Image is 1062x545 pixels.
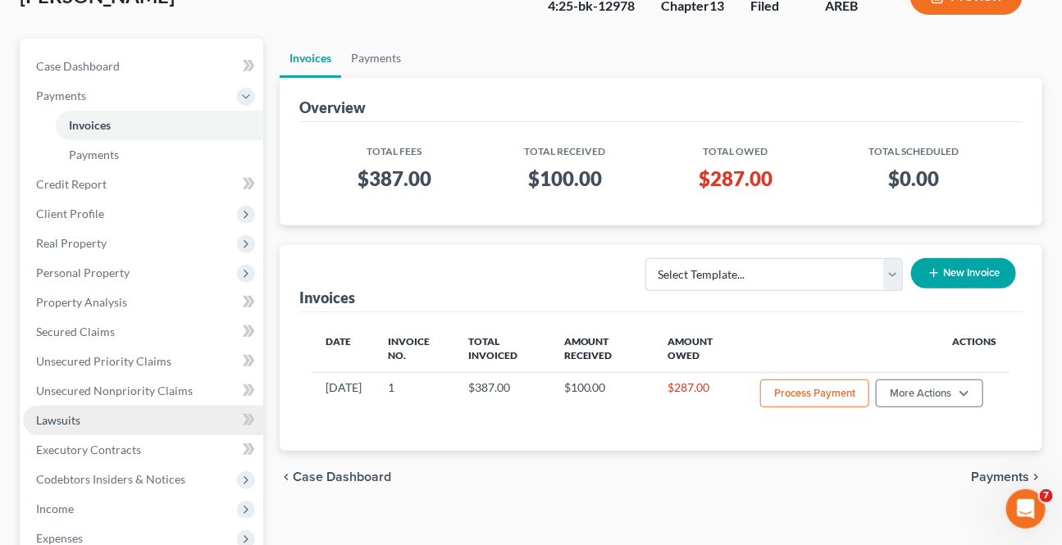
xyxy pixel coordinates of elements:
span: 7 [1040,489,1053,502]
span: Executory Contracts [36,443,141,456]
span: Credit Report [36,177,107,191]
a: Payments [341,39,411,78]
span: Payments [971,470,1029,484]
a: Unsecured Nonpriority Claims [23,376,263,406]
span: Case Dashboard [36,59,120,73]
span: Real Property [36,236,107,250]
a: Unsecured Priority Claims [23,347,263,376]
a: Lawsuits [23,406,263,435]
th: Amount Received [551,325,655,373]
th: Total Received [476,135,653,159]
iframe: Intercom live chat [1006,489,1046,529]
h3: $387.00 [326,166,464,192]
th: Amount Owed [654,325,747,373]
th: Total Owed [654,135,818,159]
a: Secured Claims [23,317,263,347]
span: Case Dashboard [293,470,391,484]
button: New Invoice [911,258,1016,288]
a: Payments [56,140,263,170]
div: Overview [299,98,366,117]
div: Invoices [299,288,355,307]
span: Unsecured Priority Claims [36,354,171,368]
a: Credit Report [23,170,263,199]
th: Total Scheduled [818,135,1010,159]
span: Payments [69,148,119,161]
span: Payments [36,89,86,102]
h3: $0.00 [831,166,996,192]
button: More Actions [876,379,983,407]
a: Invoices [280,39,341,78]
span: Property Analysis [36,295,127,309]
a: Property Analysis [23,288,263,317]
th: Total Fees [312,135,477,159]
span: Invoices [69,118,111,132]
span: Income [36,502,74,515]
td: 1 [375,372,455,418]
td: $387.00 [455,372,551,418]
i: chevron_right [1029,470,1042,484]
a: Case Dashboard [23,52,263,81]
span: Unsecured Nonpriority Claims [36,384,193,397]
span: Personal Property [36,266,130,279]
a: Executory Contracts [23,435,263,465]
th: Invoice No. [375,325,455,373]
span: Lawsuits [36,413,80,427]
th: Total Invoiced [455,325,551,373]
span: Secured Claims [36,325,115,338]
h3: $287.00 [667,166,805,192]
h3: $100.00 [490,166,640,192]
th: Actions [747,325,1010,373]
button: Process Payment [760,379,869,407]
button: Payments chevron_right [971,470,1042,484]
span: Codebtors Insiders & Notices [36,472,185,486]
span: Expenses [36,531,83,545]
th: Date [312,325,375,373]
td: $100.00 [551,372,655,418]
td: [DATE] [312,372,375,418]
a: Invoices [56,111,263,140]
td: $287.00 [654,372,747,418]
span: Client Profile [36,207,104,220]
i: chevron_left [280,470,293,484]
button: chevron_left Case Dashboard [280,470,391,484]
